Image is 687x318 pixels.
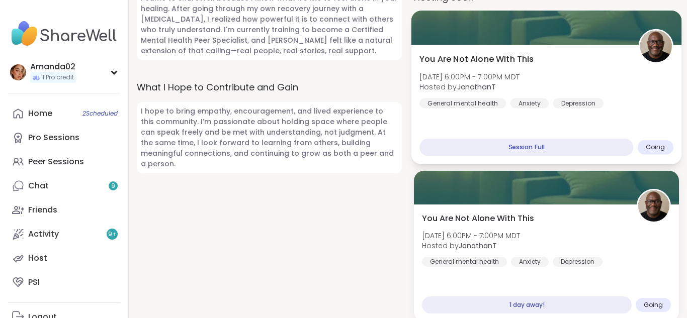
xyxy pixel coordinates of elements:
a: Friends [8,198,120,222]
div: Anxiety [511,257,549,267]
img: ShareWell Nav Logo [8,16,120,51]
span: You Are Not Alone With This [422,213,534,225]
div: Pro Sessions [28,132,79,143]
span: 1 Pro credit [42,73,74,82]
a: Home2Scheduled [8,101,120,126]
a: Pro Sessions [8,126,120,150]
span: 9 [111,182,115,190]
span: Going [646,143,665,151]
b: JonathanT [459,241,497,251]
div: Chat [28,180,49,191]
a: Chat9 [8,174,120,198]
div: Friends [28,204,57,216]
div: PSI [28,277,40,288]
b: JonathanT [457,81,496,91]
img: JonathanT [640,30,672,62]
div: Depression [553,98,604,108]
img: JonathanT [638,190,669,222]
div: Anxiety [510,98,549,108]
div: General mental health [422,257,507,267]
span: Hosted by [419,81,520,91]
a: Peer Sessions [8,150,120,174]
span: You Are Not Alone With This [419,53,534,65]
span: [DATE] 6:00PM - 7:00PM MDT [419,71,520,81]
a: Activity9+ [8,222,120,246]
div: Peer Sessions [28,156,84,167]
span: 2 Scheduled [82,110,118,118]
div: Amanda02 [30,61,76,72]
label: What I Hope to Contribute and Gain [137,80,402,94]
div: General mental health [419,98,506,108]
a: PSI [8,270,120,294]
span: [DATE] 6:00PM - 7:00PM MDT [422,231,520,241]
span: Hosted by [422,241,520,251]
span: 9 + [108,230,117,239]
div: Session Full [419,139,633,156]
div: 1 day away! [422,296,632,313]
div: Depression [553,257,603,267]
span: I hope to bring empathy, encouragement, and lived experience to this community. I’m passionate ab... [137,102,402,173]
a: Host [8,246,120,270]
div: Host [28,253,47,264]
div: Activity [28,229,59,240]
img: Amanda02 [10,64,26,80]
div: Home [28,108,52,119]
span: Going [644,301,663,309]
